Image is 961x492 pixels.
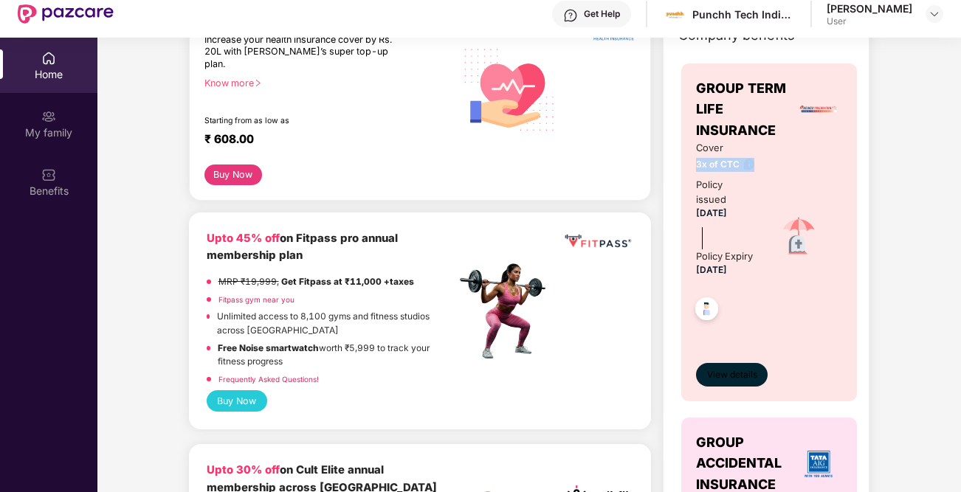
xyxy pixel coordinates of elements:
span: [DATE] [696,207,727,218]
div: [PERSON_NAME] [827,1,912,15]
img: svg+xml;base64,PHN2ZyBpZD0iRHJvcGRvd24tMzJ4MzIiIHhtbG5zPSJodHRwOi8vd3d3LnczLm9yZy8yMDAwL3N2ZyIgd2... [929,8,940,20]
img: images.jpg [664,4,686,25]
span: 3x of CTC [696,158,755,172]
div: Increase your health insurance cover by Rs. 20L with [PERSON_NAME]’s super top-up plan. [204,34,393,71]
img: fppp.png [562,230,633,252]
div: Policy issued [696,178,755,208]
img: info [744,159,755,170]
button: Buy Now [207,390,267,412]
div: Punchh Tech India Pvt Ltd (A PAR Technology Company) [692,7,796,21]
b: on Fitpass pro annual membership plan [207,232,398,262]
p: worth ₹5,999 to track your fitness progress [218,342,455,369]
div: Get Help [584,8,620,20]
button: Buy Now [204,164,262,185]
div: User [827,15,912,27]
div: Know more [204,77,447,88]
img: svg+xml;base64,PHN2ZyB3aWR0aD0iMjAiIGhlaWdodD0iMjAiIHZpZXdCb3g9IjAgMCAyMCAyMCIgZmlsbD0ibm9uZSIgeG... [41,109,56,124]
strong: Get Fitpass at ₹11,000 +taxes [281,276,414,287]
span: View details [707,368,757,382]
img: fpp.png [455,260,559,363]
img: svg+xml;base64,PHN2ZyBpZD0iSGVscC0zMngzMiIgeG1sbnM9Imh0dHA6Ly93d3cudzMub3JnLzIwMDAvc3ZnIiB3aWR0aD... [563,8,578,23]
p: Unlimited access to 8,100 gyms and fitness studios across [GEOGRAPHIC_DATA] [217,310,455,337]
img: svg+xml;base64,PHN2ZyB4bWxucz0iaHR0cDovL3d3dy53My5vcmcvMjAwMC9zdmciIHhtbG5zOnhsaW5rPSJodHRwOi8vd3... [455,34,563,144]
img: svg+xml;base64,PHN2ZyBpZD0iQmVuZWZpdHMiIHhtbG5zPSJodHRwOi8vd3d3LnczLm9yZy8yMDAwL3N2ZyIgd2lkdGg9Ij... [41,167,56,182]
img: New Pazcare Logo [18,4,114,24]
div: Starting from as low as [204,116,393,126]
img: svg+xml;base64,PHN2ZyBpZD0iSG9tZSIgeG1sbnM9Imh0dHA6Ly93d3cudzMub3JnLzIwMDAvc3ZnIiB3aWR0aD0iMjAiIG... [41,51,56,66]
span: right [254,79,262,87]
div: Policy Expiry [696,249,753,264]
img: svg+xml;base64,PHN2ZyB4bWxucz0iaHR0cDovL3d3dy53My5vcmcvMjAwMC9zdmciIHdpZHRoPSI0OC45NDMiIGhlaWdodD... [689,293,725,329]
div: ₹ 608.00 [204,132,441,150]
img: insurerLogo [799,444,838,484]
button: View details [696,363,768,387]
span: GROUP TERM LIFE INSURANCE [696,78,796,141]
a: Fitpass gym near you [218,295,294,304]
img: icon [773,211,824,263]
span: [DATE] [696,264,727,275]
img: insurerLogo [799,89,838,129]
b: Upto 30% off [207,463,280,477]
span: Cover [696,141,755,156]
b: Upto 45% off [207,232,280,245]
strong: Free Noise smartwatch [218,342,319,353]
a: Frequently Asked Questions! [218,375,319,384]
del: MRP ₹19,999, [218,276,279,287]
